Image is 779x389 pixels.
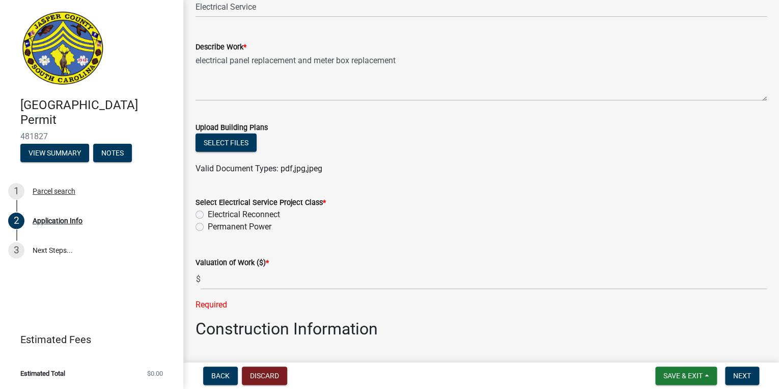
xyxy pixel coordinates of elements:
[20,98,175,127] h4: [GEOGRAPHIC_DATA] Permit
[196,164,322,173] span: Valid Document Types: pdf,jpg,jpeg
[8,329,167,350] a: Estimated Fees
[196,319,767,339] h2: Construction Information
[208,209,280,221] label: Electrical Reconnect
[655,367,717,385] button: Save & Exit
[663,372,703,380] span: Save & Exit
[147,370,163,377] span: $0.00
[196,260,269,267] label: Valuation of Work ($)
[20,144,89,162] button: View Summary
[20,132,163,141] span: 481827
[196,44,246,51] label: Describe Work
[733,372,751,380] span: Next
[33,188,75,195] div: Parcel search
[196,134,257,152] button: Select files
[242,367,287,385] button: Discard
[196,299,767,311] div: Required
[725,367,759,385] button: Next
[196,199,326,206] label: Select Electrical Service Project Class
[20,370,65,377] span: Estimated Total
[33,217,82,224] div: Application Info
[8,183,24,199] div: 1
[196,124,268,132] label: Upload Building Plans
[93,149,132,158] wm-modal-confirm: Notes
[203,367,238,385] button: Back
[196,269,201,290] span: $
[211,372,230,380] span: Back
[20,11,105,87] img: Jasper County, South Carolina
[93,144,132,162] button: Notes
[20,149,89,158] wm-modal-confirm: Summary
[8,213,24,229] div: 2
[208,221,271,233] label: Permanent Power
[8,242,24,258] div: 3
